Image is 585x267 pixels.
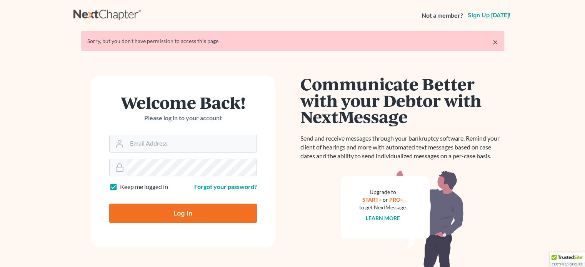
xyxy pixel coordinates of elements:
[389,196,403,203] a: PRO+
[550,252,585,267] div: TrustedSite Certified
[366,215,400,221] a: Learn more
[109,94,257,111] h1: Welcome Back!
[359,204,407,211] div: to get NextMessage.
[109,114,257,123] p: Please log in to your account
[120,182,168,191] label: Keep me logged in
[87,37,498,45] div: Sorry, but you don't have permission to access this page
[359,188,407,196] div: Upgrade to
[300,76,504,125] h1: Communicate Better with your Debtor with NextMessage
[493,37,498,46] a: ×
[362,196,382,203] a: START+
[422,11,463,20] strong: Not a member?
[127,135,257,152] input: Email Address
[383,196,388,203] span: or
[466,12,512,18] a: Sign up [DATE]!
[300,134,504,161] p: Send and receive messages through your bankruptcy software. Remind your client of hearings and mo...
[109,204,257,223] input: Log In
[194,183,257,190] a: Forgot your password?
